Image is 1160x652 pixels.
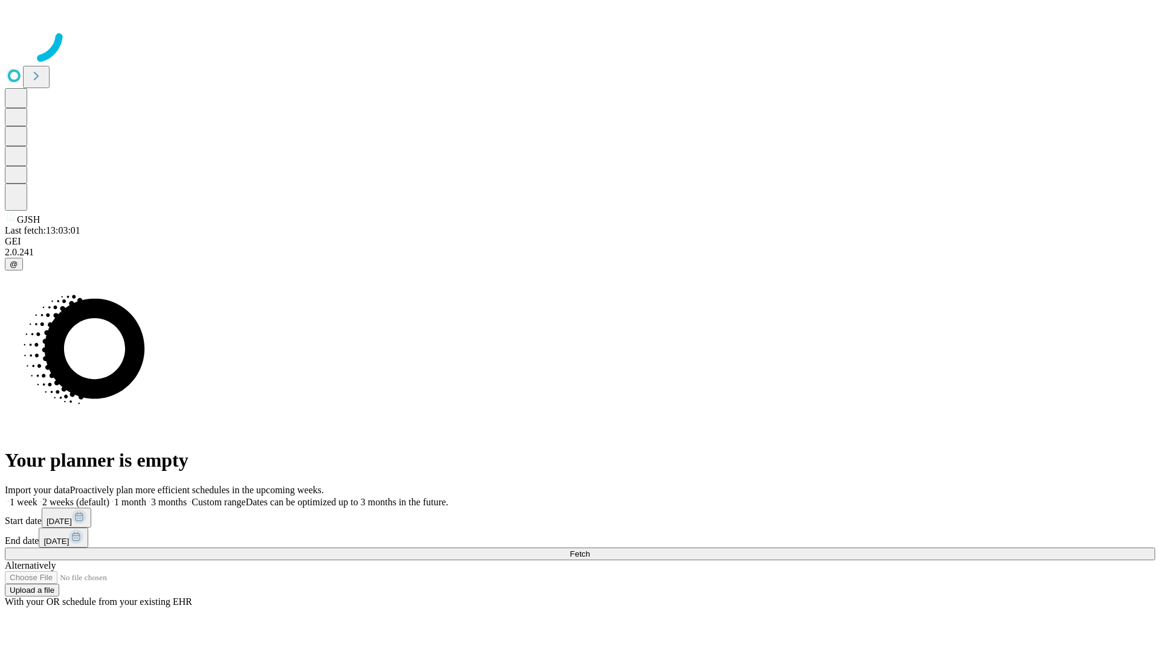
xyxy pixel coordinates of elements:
[114,497,146,507] span: 1 month
[5,449,1155,471] h1: Your planner is empty
[192,497,245,507] span: Custom range
[17,214,40,225] span: GJSH
[70,485,324,495] span: Proactively plan more efficient schedules in the upcoming weeks.
[5,247,1155,258] div: 2.0.241
[246,497,448,507] span: Dates can be optimized up to 3 months in the future.
[151,497,187,507] span: 3 months
[47,517,72,526] span: [DATE]
[5,225,80,235] span: Last fetch: 13:03:01
[42,497,109,507] span: 2 weeks (default)
[42,508,91,528] button: [DATE]
[5,548,1155,560] button: Fetch
[5,596,192,607] span: With your OR schedule from your existing EHR
[5,258,23,270] button: @
[10,497,37,507] span: 1 week
[5,485,70,495] span: Import your data
[5,508,1155,528] div: Start date
[5,528,1155,548] div: End date
[43,537,69,546] span: [DATE]
[10,260,18,269] span: @
[5,560,56,570] span: Alternatively
[5,584,59,596] button: Upload a file
[570,549,590,558] span: Fetch
[5,236,1155,247] div: GEI
[39,528,88,548] button: [DATE]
